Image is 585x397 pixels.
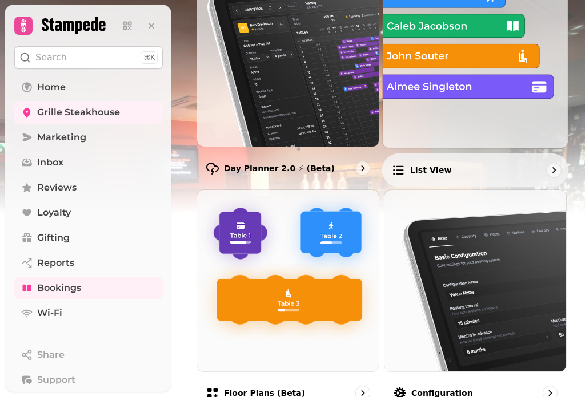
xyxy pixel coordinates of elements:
[197,190,379,371] img: Floor Plans (beta)
[35,51,67,64] p: Search
[14,368,163,391] button: Support
[14,176,163,199] a: Reviews
[224,163,335,174] p: Day Planner 2.0 ⚡ (Beta)
[548,164,560,176] svg: go to
[14,302,163,325] a: Wi-Fi
[14,126,163,149] a: Marketing
[357,163,368,174] svg: go to
[14,343,163,366] button: Share
[14,277,163,299] a: Bookings
[410,164,452,176] p: List view
[37,348,65,362] span: Share
[37,131,86,144] span: Marketing
[14,76,163,99] a: Home
[37,106,120,119] span: Grille Steakhouse
[37,373,75,387] span: Support
[14,46,163,69] button: Search⌘K
[37,306,62,320] span: Wi-Fi
[37,206,71,220] span: Loyalty
[37,256,74,270] span: Reports
[384,190,566,371] img: Configuration
[14,101,163,124] a: Grille Steakhouse
[14,252,163,274] a: Reports
[141,51,158,64] div: ⌘K
[37,181,77,195] span: Reviews
[37,156,63,169] span: Inbox
[14,201,163,224] a: Loyalty
[14,226,163,249] a: Gifting
[37,231,70,245] span: Gifting
[14,151,163,174] a: Inbox
[37,281,81,295] span: Bookings
[37,80,66,94] span: Home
